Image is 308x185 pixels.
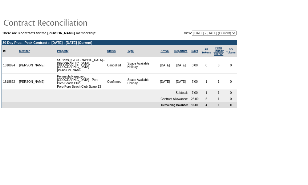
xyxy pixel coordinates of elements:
td: Id [2,45,18,57]
a: Days [191,49,198,53]
img: pgTtlContractReconciliation.gif [3,16,126,28]
a: Type [128,49,134,53]
td: Confirmed [106,74,126,90]
td: 0 [225,96,237,102]
a: Status [107,49,116,53]
td: 1818894 [2,57,18,74]
a: Peak HolidayTokens [214,46,224,56]
td: Peninsula Papagayo, [GEOGRAPHIC_DATA] - Poro Poro Beach Club Poro Poro Beach Club Jicaro 13 [56,74,106,90]
td: [DATE] [157,74,173,90]
td: 5 [201,96,213,102]
a: ARTokens [202,48,211,54]
td: 1 [201,74,213,90]
a: Departure [174,49,188,53]
td: [PERSON_NAME] [18,57,46,74]
td: 1 [213,96,225,102]
td: 4 [201,102,213,108]
td: 25.00 [189,96,201,102]
td: [PERSON_NAME] [18,74,46,90]
a: Member [19,49,30,53]
td: View: [153,31,237,36]
td: 1 [201,90,213,96]
td: 1818892 [2,74,18,90]
td: 7.00 [189,74,201,90]
td: St. Barts, [GEOGRAPHIC_DATA] - [GEOGRAPHIC_DATA], [GEOGRAPHIC_DATA] [PERSON_NAME] [56,57,106,74]
a: Arrival [160,49,169,53]
td: 0 [225,57,237,74]
td: 0 [225,102,237,108]
td: [DATE] [173,57,189,74]
td: 0 [225,74,237,90]
td: Subtotal: [2,90,189,96]
td: Remaining Balance: [2,102,189,108]
td: Contract Allowance: [2,96,189,102]
td: 7.00 [189,90,201,96]
td: Space Available Holiday [126,74,157,90]
td: 30 Day Plus - Peak Contract :: [DATE] - [DATE] (Current) [2,40,237,45]
td: 0.00 [189,57,201,74]
td: [DATE] [173,74,189,90]
td: 1 [213,74,225,90]
td: 0 [213,102,225,108]
a: Property [57,49,68,53]
td: 0 [225,90,237,96]
td: Space Available Holiday [126,57,157,74]
td: 1 [213,90,225,96]
b: There are 3 contracts for the [PERSON_NAME] membership: [2,31,96,35]
td: 18.00 [189,102,201,108]
a: SGTokens [226,48,236,54]
td: [DATE] [157,57,173,74]
td: 0 [201,57,213,74]
td: 0 [213,57,225,74]
td: Cancelled [106,57,126,74]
